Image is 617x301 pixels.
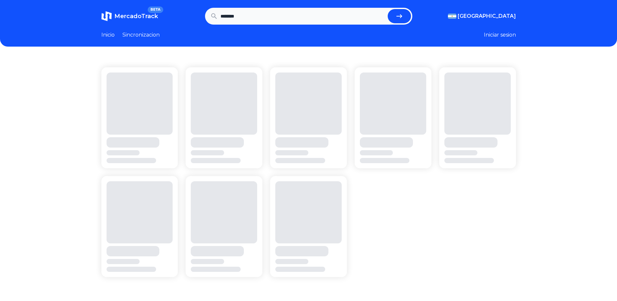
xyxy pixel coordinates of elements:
[148,6,163,13] span: BETA
[114,13,158,20] span: MercadoTrack
[484,31,516,39] button: Iniciar sesion
[122,31,160,39] a: Sincronizacion
[448,12,516,20] button: [GEOGRAPHIC_DATA]
[458,12,516,20] span: [GEOGRAPHIC_DATA]
[448,14,456,19] img: Argentina
[101,31,115,39] a: Inicio
[101,11,112,21] img: MercadoTrack
[101,11,158,21] a: MercadoTrackBETA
